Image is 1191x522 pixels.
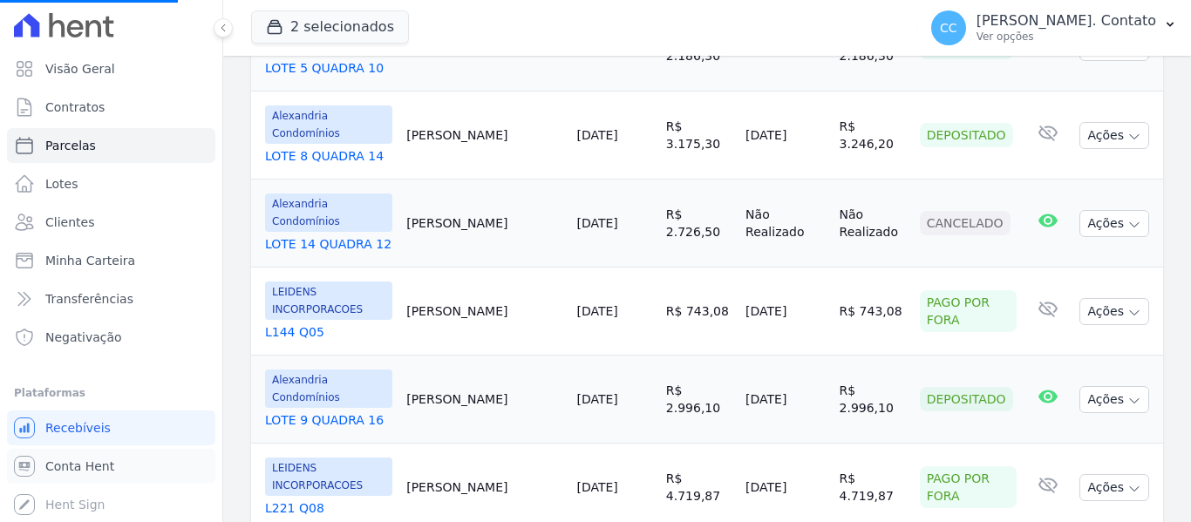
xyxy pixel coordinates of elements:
button: CC [PERSON_NAME]. Contato Ver opções [917,3,1191,52]
a: Visão Geral [7,51,215,86]
span: Alexandria Condomínios [265,105,392,144]
a: Conta Hent [7,449,215,484]
a: [DATE] [576,304,617,318]
a: LOTE 8 QUADRA 14 [265,147,392,165]
td: R$ 3.175,30 [659,92,738,180]
a: Negativação [7,320,215,355]
a: Transferências [7,281,215,316]
td: R$ 743,08 [659,268,738,356]
div: Pago por fora [920,290,1017,332]
span: Contratos [45,98,105,116]
a: [DATE] [576,216,617,230]
td: [DATE] [738,356,832,444]
a: [DATE] [576,128,617,142]
td: [PERSON_NAME] [399,268,569,356]
p: Ver opções [977,30,1156,44]
a: Lotes [7,166,215,201]
span: Parcelas [45,137,96,154]
span: Alexandria Condomínios [265,369,392,408]
button: Ações [1079,210,1149,237]
a: Clientes [7,205,215,240]
td: [PERSON_NAME] [399,92,569,180]
span: Alexandria Condomínios [265,193,392,232]
a: [DATE] [576,392,617,406]
span: Recebíveis [45,419,111,437]
div: Depositado [920,387,1013,411]
a: LOTE 5 QUADRA 10 [265,59,392,77]
span: Visão Geral [45,60,115,78]
td: [DATE] [738,268,832,356]
p: [PERSON_NAME]. Contato [977,12,1156,30]
td: R$ 2.996,10 [659,356,738,444]
div: Plataformas [14,383,208,403]
button: Ações [1079,474,1149,501]
td: R$ 743,08 [833,268,913,356]
td: R$ 3.246,20 [833,92,913,180]
td: [DATE] [738,92,832,180]
button: Ações [1079,122,1149,149]
span: Conta Hent [45,458,114,475]
a: Minha Carteira [7,243,215,278]
span: Negativação [45,329,122,346]
div: Pago por fora [920,466,1017,508]
span: Clientes [45,214,94,231]
span: Minha Carteira [45,252,135,269]
td: [PERSON_NAME] [399,180,569,268]
span: CC [940,22,957,34]
td: Não Realizado [738,180,832,268]
button: 2 selecionados [251,10,409,44]
button: Ações [1079,298,1149,325]
a: Parcelas [7,128,215,163]
a: [DATE] [576,480,617,494]
div: Cancelado [920,211,1011,235]
a: LOTE 14 QUADRA 12 [265,235,392,253]
td: Não Realizado [833,180,913,268]
td: [PERSON_NAME] [399,356,569,444]
span: LEIDENS INCORPORACOES [265,458,392,496]
div: Depositado [920,123,1013,147]
span: LEIDENS INCORPORACOES [265,281,392,320]
td: R$ 2.726,50 [659,180,738,268]
button: Ações [1079,386,1149,413]
a: L221 Q08 [265,499,392,517]
a: L144 Q05 [265,323,392,341]
a: Contratos [7,90,215,125]
a: LOTE 9 QUADRA 16 [265,411,392,429]
td: R$ 2.996,10 [833,356,913,444]
a: Recebíveis [7,410,215,445]
span: Transferências [45,290,133,308]
span: Lotes [45,175,78,193]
